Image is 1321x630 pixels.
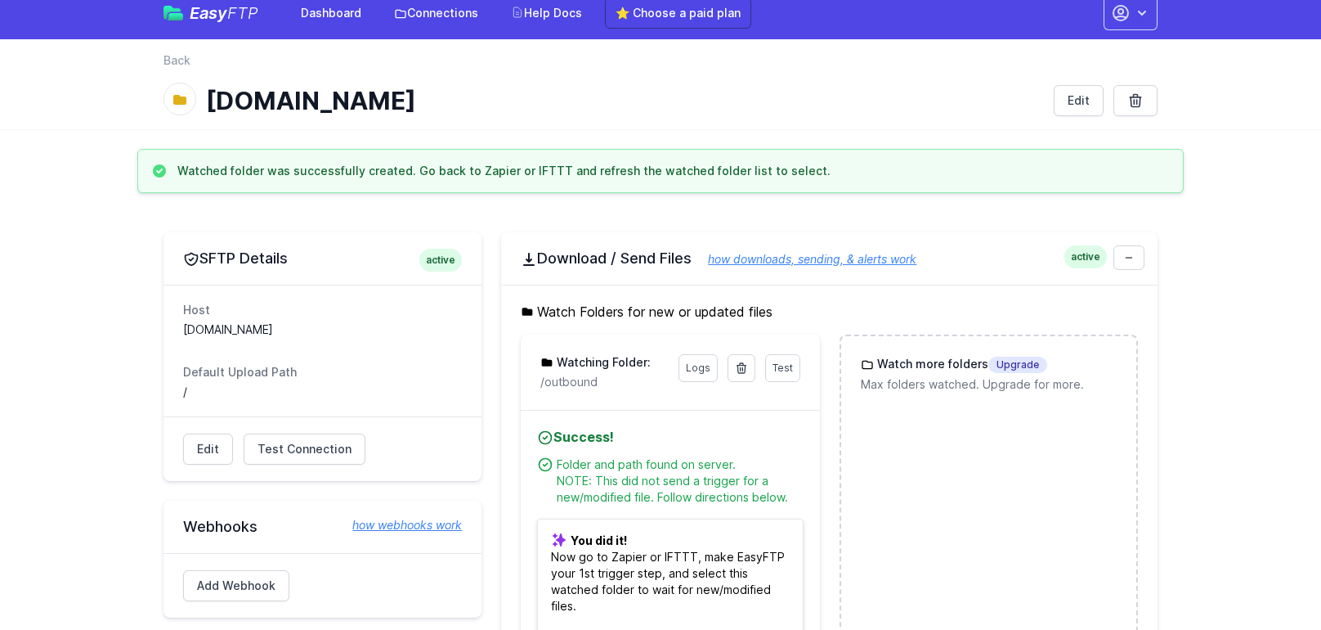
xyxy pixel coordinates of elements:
h3: Watching Folder: [553,354,651,371]
span: Test [772,362,793,374]
a: EasyFTP [163,5,258,21]
h2: Download / Send Files [521,249,1138,268]
a: Watch more foldersUpgrade Max folders watched. Upgrade for more. [841,336,1136,412]
p: /outbound [540,374,668,390]
b: You did it! [571,533,627,547]
img: easyftp_logo.png [163,6,183,20]
p: Max folders watched. Upgrade for more. [861,376,1117,393]
h1: [DOMAIN_NAME] [206,86,1041,115]
nav: Breadcrumb [163,52,1158,79]
h3: Watch more folders [874,356,1047,373]
a: Test Connection [244,434,365,465]
div: Folder and path found on server. NOTE: This did not send a trigger for a new/modified file. Follo... [557,457,803,506]
span: active [419,249,462,272]
a: how webhooks work [336,517,462,533]
a: Test [765,354,800,382]
a: Add Webhook [183,570,289,601]
a: Back [163,52,190,69]
span: active [1064,245,1107,268]
h4: Success! [537,427,803,447]
span: Easy [190,5,258,21]
h5: Watch Folders for new or updated files [521,302,1138,322]
h3: Watched folder was successfully created. Go back to Zapier or IFTTT and refresh the watched folde... [177,163,831,179]
dd: / [183,384,462,400]
h2: SFTP Details [183,249,462,268]
dt: Host [183,302,462,318]
span: Upgrade [988,357,1047,373]
h2: Webhooks [183,517,462,537]
a: Edit [1054,85,1104,116]
dt: Default Upload Path [183,364,462,380]
span: Test Connection [257,441,352,457]
dd: [DOMAIN_NAME] [183,322,462,338]
span: FTP [227,3,258,23]
iframe: Drift Widget Chat Controller [1239,548,1301,610]
a: Edit [183,434,233,465]
a: how downloads, sending, & alerts work [692,252,916,266]
a: Logs [678,354,718,382]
